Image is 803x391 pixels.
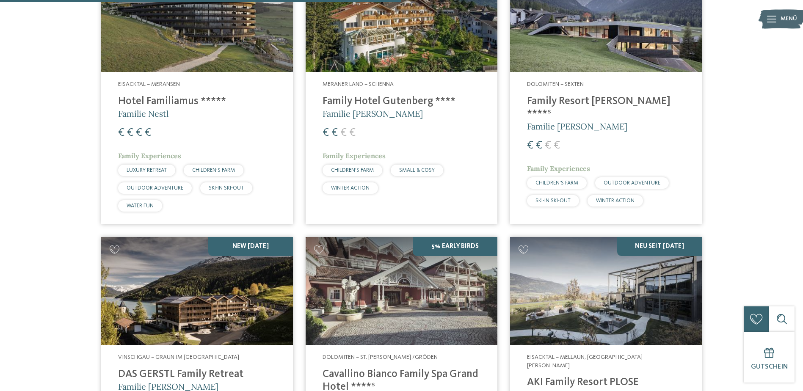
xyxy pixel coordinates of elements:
span: € [323,127,329,138]
span: Dolomiten – Sexten [527,81,584,87]
a: Gutschein [744,332,795,383]
span: SMALL & COSY [399,168,435,173]
span: € [349,127,356,138]
span: Familie [PERSON_NAME] [323,108,423,119]
span: Dolomiten – St. [PERSON_NAME] /Gröden [323,354,438,360]
span: CHILDREN’S FARM [331,168,374,173]
span: Family Experiences [118,151,181,160]
span: € [527,140,533,151]
span: Family Experiences [323,151,386,160]
span: WINTER ACTION [596,198,635,204]
h4: DAS GERSTL Family Retreat [118,368,276,381]
h4: Family Hotel Gutenberg **** [323,95,480,108]
span: Eisacktal – Meransen [118,81,180,87]
span: € [554,140,560,151]
span: SKI-IN SKI-OUT [209,185,244,191]
span: € [536,140,542,151]
span: € [545,140,551,151]
span: Family Experiences [527,164,590,173]
span: OUTDOOR ADVENTURE [127,185,183,191]
span: SKI-IN SKI-OUT [535,198,571,204]
span: Vinschgau – Graun im [GEOGRAPHIC_DATA] [118,354,239,360]
span: Meraner Land – Schenna [323,81,394,87]
span: € [118,127,124,138]
img: Familienhotels gesucht? Hier findet ihr die besten! [101,237,293,345]
img: Family Spa Grand Hotel Cavallino Bianco ****ˢ [306,237,497,345]
span: WINTER ACTION [331,185,370,191]
span: € [136,127,142,138]
h4: Family Resort [PERSON_NAME] ****ˢ [527,95,685,121]
span: LUXURY RETREAT [127,168,167,173]
span: WATER FUN [127,203,154,209]
span: € [340,127,347,138]
span: CHILDREN’S FARM [535,180,578,186]
span: Gutschein [751,363,788,370]
span: Familie [PERSON_NAME] [527,121,627,132]
span: € [145,127,151,138]
span: Familie Nestl [118,108,168,119]
span: € [331,127,338,138]
img: Familienhotels gesucht? Hier findet ihr die besten! [510,237,702,345]
span: OUTDOOR ADVENTURE [604,180,660,186]
span: € [127,127,133,138]
span: Eisacktal – Mellaun, [GEOGRAPHIC_DATA][PERSON_NAME] [527,354,643,369]
span: CHILDREN’S FARM [192,168,235,173]
h4: AKI Family Resort PLOSE [527,376,685,389]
